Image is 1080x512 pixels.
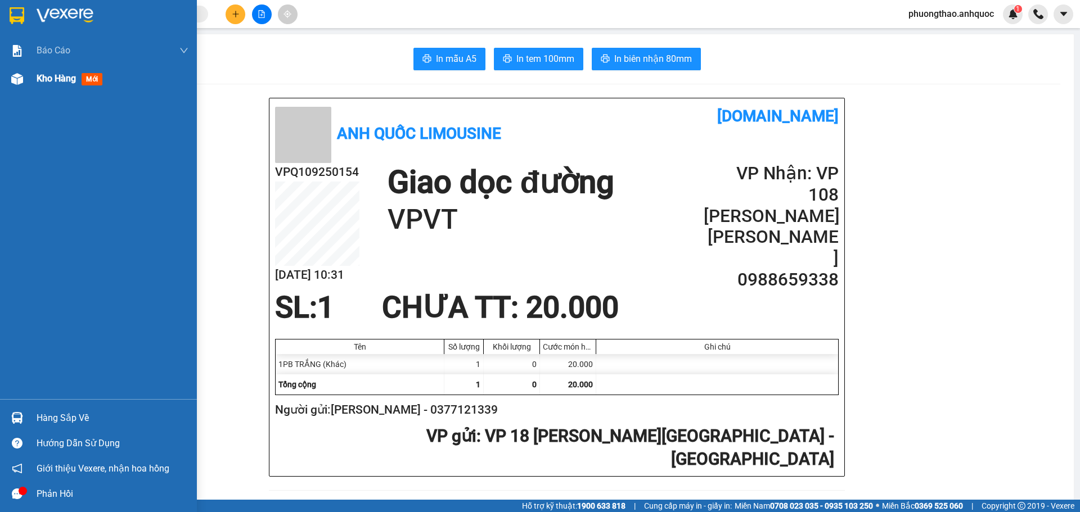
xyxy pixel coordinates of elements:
[232,10,240,18] span: plus
[447,342,480,351] div: Số lượng
[132,50,222,66] div: 0988659338
[37,73,76,84] span: Kho hàng
[37,486,188,502] div: Phản hồi
[704,226,839,269] h2: [PERSON_NAME]
[11,45,23,57] img: solution-icon
[444,354,484,374] div: 1
[1054,4,1073,24] button: caret-down
[516,52,574,66] span: In tem 100mm
[275,401,834,419] h2: Người gửi: [PERSON_NAME] - 0377121339
[37,435,188,452] div: Hướng dẫn sử dụng
[476,380,480,389] span: 1
[1018,502,1025,510] span: copyright
[132,11,159,22] span: Nhận:
[148,66,190,85] span: VPVT
[577,501,625,510] strong: 1900 633 818
[278,4,298,24] button: aim
[10,10,124,77] div: VP 18 [PERSON_NAME][GEOGRAPHIC_DATA] - [GEOGRAPHIC_DATA]
[540,354,596,374] div: 20.000
[592,48,701,70] button: printerIn biên nhận 80mm
[1059,9,1069,19] span: caret-down
[644,500,732,512] span: Cung cấp máy in - giấy in:
[532,380,537,389] span: 0
[601,54,610,65] span: printer
[275,163,359,182] h2: VPQ109250154
[971,500,973,512] span: |
[37,410,188,427] div: Hàng sắp về
[388,202,614,238] h1: VPVT
[543,342,593,351] div: Cước món hàng
[599,342,835,351] div: Ghi chú
[704,163,839,226] h2: VP Nhận: VP 108 [PERSON_NAME]
[10,7,24,24] img: logo-vxr
[1014,5,1022,13] sup: 1
[503,54,512,65] span: printer
[275,425,834,470] h2: : VP 18 [PERSON_NAME][GEOGRAPHIC_DATA] - [GEOGRAPHIC_DATA]
[634,500,636,512] span: |
[12,488,22,499] span: message
[132,10,222,37] div: VP 108 [PERSON_NAME]
[1033,9,1043,19] img: phone-icon
[37,43,70,57] span: Báo cáo
[735,500,873,512] span: Miền Nam
[717,107,839,125] b: [DOMAIN_NAME]
[317,290,334,325] span: 1
[899,7,1003,21] span: phuongthao.anhquoc
[484,354,540,374] div: 0
[258,10,265,18] span: file-add
[82,73,102,85] span: mới
[413,48,485,70] button: printerIn mẫu A5
[275,266,359,284] h2: [DATE] 10:31
[278,342,441,351] div: Tên
[704,269,839,291] h2: 0988659338
[375,291,625,324] div: CHƯA TT : 20.000
[568,380,593,389] span: 20.000
[283,10,291,18] span: aim
[522,500,625,512] span: Hỗ trợ kỹ thuật:
[179,46,188,55] span: down
[10,11,27,22] span: Gửi:
[876,504,879,508] span: ⚪️
[252,4,272,24] button: file-add
[337,124,501,143] b: Anh Quốc Limousine
[426,426,476,446] span: VP gửi
[12,438,22,448] span: question-circle
[388,163,614,202] h1: Giao dọc đường
[278,380,316,389] span: Tổng cộng
[276,354,444,374] div: 1PB TRẮNG (Khác)
[132,37,222,50] div: [PERSON_NAME]
[614,52,692,66] span: In biên nhận 80mm
[1008,9,1018,19] img: icon-new-feature
[275,290,317,325] span: SL:
[132,72,148,84] span: DĐ:
[1016,5,1020,13] span: 1
[12,463,22,474] span: notification
[436,52,476,66] span: In mẫu A5
[487,342,537,351] div: Khối lượng
[11,412,23,424] img: warehouse-icon
[915,501,963,510] strong: 0369 525 060
[226,4,245,24] button: plus
[770,501,873,510] strong: 0708 023 035 - 0935 103 250
[10,77,124,90] div: [PERSON_NAME]
[494,48,583,70] button: printerIn tem 100mm
[422,54,431,65] span: printer
[11,73,23,85] img: warehouse-icon
[882,500,963,512] span: Miền Bắc
[37,461,169,475] span: Giới thiệu Vexere, nhận hoa hồng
